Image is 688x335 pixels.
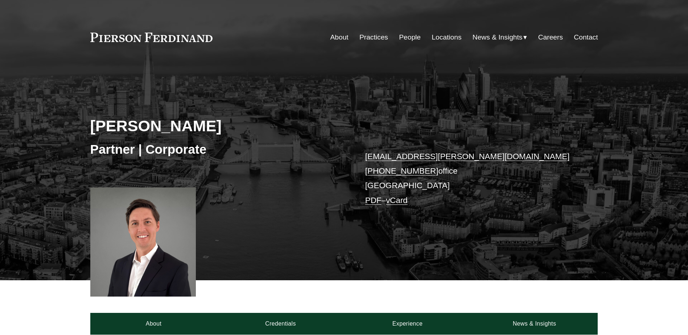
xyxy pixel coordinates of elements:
a: [EMAIL_ADDRESS][PERSON_NAME][DOMAIN_NAME] [365,152,570,161]
a: People [399,30,421,44]
a: News & Insights [471,313,598,335]
span: News & Insights [473,31,523,44]
h2: [PERSON_NAME] [90,116,344,135]
a: Locations [432,30,461,44]
p: office [GEOGRAPHIC_DATA] – [365,149,577,208]
a: Careers [538,30,563,44]
h3: Partner | Corporate [90,141,344,157]
a: PDF [365,196,382,205]
a: Contact [574,30,598,44]
a: Practices [359,30,388,44]
a: About [90,313,217,335]
a: Credentials [217,313,344,335]
a: Experience [344,313,471,335]
a: vCard [386,196,408,205]
a: folder dropdown [473,30,527,44]
a: About [330,30,349,44]
a: [PHONE_NUMBER] [365,166,438,175]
